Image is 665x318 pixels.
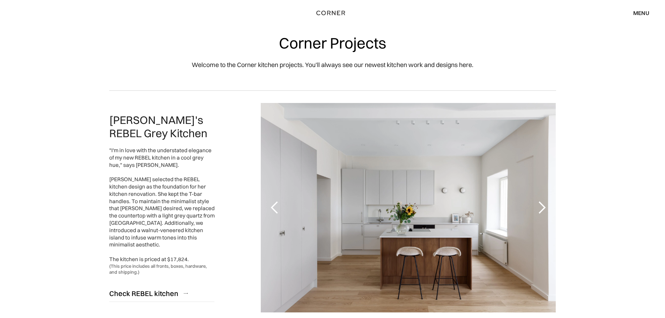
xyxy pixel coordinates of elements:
h1: Corner Projects [279,35,386,51]
a: Check REBEL kitchen [109,285,215,302]
div: "I'm in love with the understated elegance of my new REBEL kitchen in a cool grey hue," says [PER... [109,147,215,263]
div: Check REBEL kitchen [109,289,178,298]
div: menu [633,10,649,16]
p: Welcome to the Corner kitchen projects. You'll always see our newest kitchen work and designs here. [192,60,473,69]
div: (This price includes all fronts, boxes, hardware, and shipping.) [109,263,215,275]
h2: [PERSON_NAME]'s REBEL Grey Kitchen [109,113,215,140]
